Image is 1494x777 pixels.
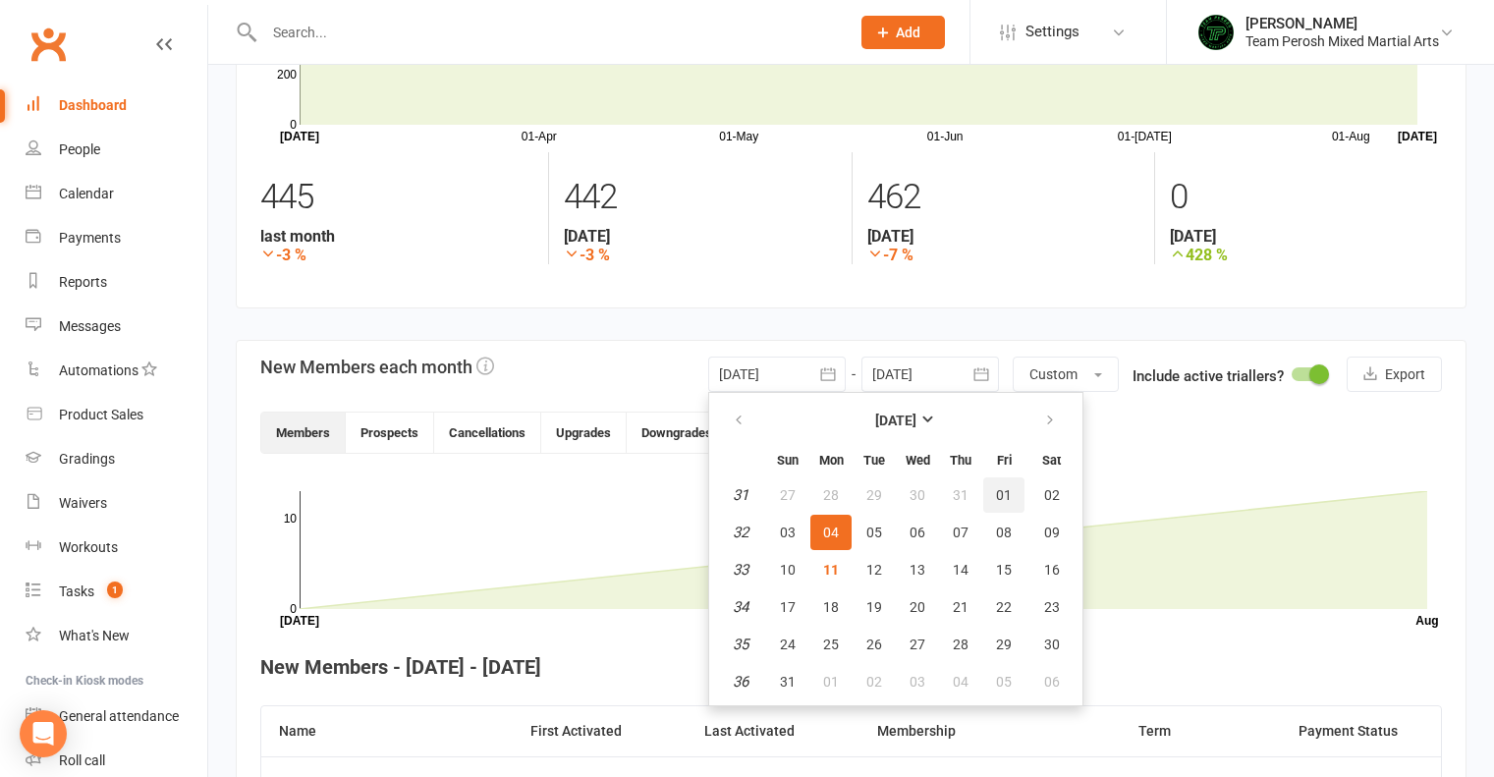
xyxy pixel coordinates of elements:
button: Custom [1013,357,1119,392]
span: 10 [780,562,796,578]
span: 15 [996,562,1012,578]
button: 04 [810,515,852,550]
a: Product Sales [26,393,207,437]
button: 29 [983,627,1024,662]
button: Prospects [346,413,434,453]
th: Term [1121,706,1255,756]
span: 08 [996,525,1012,540]
div: People [59,141,100,157]
div: Workouts [59,539,118,555]
span: 29 [996,637,1012,652]
button: 26 [854,627,895,662]
span: 01 [996,487,1012,503]
strong: [DATE] [564,227,836,246]
strong: [DATE] [875,413,916,428]
input: Search... [258,19,836,46]
span: 12 [866,562,882,578]
button: 05 [854,515,895,550]
button: 29 [854,477,895,513]
div: Payments [59,230,121,246]
span: 02 [866,674,882,690]
small: Saturday [1042,453,1061,468]
button: 17 [767,589,808,625]
th: Name [261,706,513,756]
a: Dashboard [26,83,207,128]
button: 03 [767,515,808,550]
button: 28 [940,627,981,662]
span: 14 [953,562,968,578]
a: What's New [26,614,207,658]
small: Monday [819,453,844,468]
a: Messages [26,305,207,349]
button: 30 [1026,627,1077,662]
small: Sunday [777,453,799,468]
button: 23 [1026,589,1077,625]
span: 29 [866,487,882,503]
a: Payments [26,216,207,260]
span: 02 [1044,487,1060,503]
span: 20 [910,599,925,615]
strong: -7 % [867,246,1139,264]
button: 06 [897,515,938,550]
button: 10 [767,552,808,587]
div: 442 [564,168,836,227]
div: Reports [59,274,107,290]
span: 21 [953,599,968,615]
span: 09 [1044,525,1060,540]
th: Membership [859,706,1122,756]
label: Include active triallers? [1133,364,1284,388]
a: General attendance kiosk mode [26,694,207,739]
h3: New Members each month [260,357,494,377]
span: 18 [823,599,839,615]
button: Export [1347,357,1442,392]
div: Calendar [59,186,114,201]
div: What's New [59,628,130,643]
span: Add [896,25,920,40]
button: 12 [854,552,895,587]
strong: [DATE] [867,227,1139,246]
button: 06 [1026,664,1077,699]
strong: [DATE] [1170,227,1442,246]
div: 0 [1170,168,1442,227]
a: People [26,128,207,172]
span: 27 [910,637,925,652]
span: Custom [1029,366,1078,382]
div: Dashboard [59,97,127,113]
th: Payment Status [1256,706,1441,756]
span: 07 [953,525,968,540]
button: Upgrades [541,413,627,453]
button: 02 [854,664,895,699]
div: 445 [260,168,533,227]
th: First Activated [513,706,687,756]
span: Settings [1025,10,1079,54]
button: 11 [810,552,852,587]
a: Waivers [26,481,207,526]
h4: New Members - [DATE] - [DATE] [260,656,1442,678]
div: Open Intercom Messenger [20,710,67,757]
span: 01 [823,674,839,690]
em: 32 [733,524,748,541]
button: 01 [810,664,852,699]
button: Downgrades [627,413,728,453]
span: 04 [953,674,968,690]
div: General attendance [59,708,179,724]
div: [PERSON_NAME] [1245,15,1439,32]
a: Tasks 1 [26,570,207,614]
button: 31 [940,477,981,513]
span: 03 [910,674,925,690]
button: 07 [940,515,981,550]
strong: last month [260,227,533,246]
span: 27 [780,487,796,503]
span: 17 [780,599,796,615]
div: Team Perosh Mixed Martial Arts [1245,32,1439,50]
strong: 428 % [1170,246,1442,264]
span: 06 [910,525,925,540]
button: Cancellations [434,413,541,453]
a: Gradings [26,437,207,481]
span: 13 [910,562,925,578]
em: 33 [733,561,748,579]
button: 14 [940,552,981,587]
strong: -3 % [260,246,533,264]
button: 16 [1026,552,1077,587]
th: Last Activated [687,706,859,756]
